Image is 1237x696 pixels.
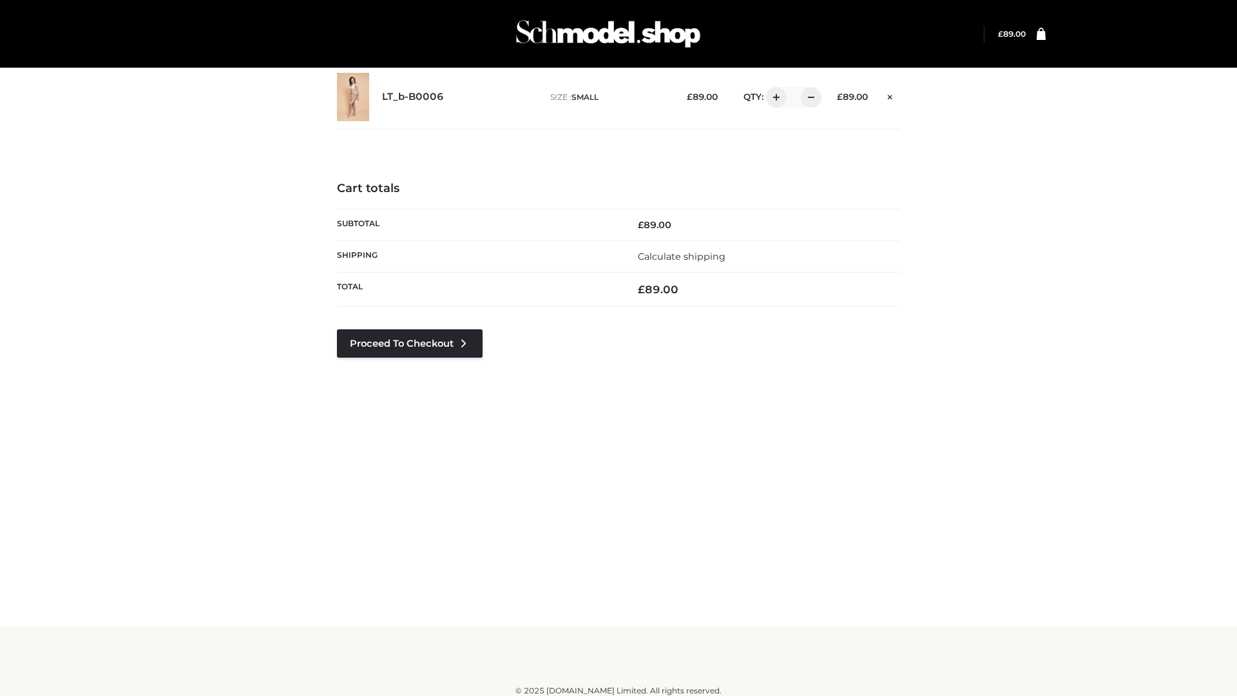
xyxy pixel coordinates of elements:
a: £89.00 [998,29,1026,39]
bdi: 89.00 [998,29,1026,39]
p: size : [550,92,667,103]
span: SMALL [571,92,599,102]
th: Shipping [337,240,618,272]
bdi: 89.00 [638,219,671,231]
th: Subtotal [337,209,618,240]
h4: Cart totals [337,182,900,196]
bdi: 89.00 [638,283,678,296]
bdi: 89.00 [837,92,868,102]
span: £ [837,92,843,102]
span: £ [638,219,644,231]
span: £ [687,92,693,102]
a: Proceed to Checkout [337,329,483,358]
span: £ [638,283,645,296]
span: £ [998,29,1003,39]
th: Total [337,273,618,307]
a: Remove this item [881,87,900,104]
img: Schmodel Admin 964 [512,8,705,59]
div: QTY: [731,87,817,108]
a: LT_b-B0006 [382,91,444,103]
a: Calculate shipping [638,251,725,262]
bdi: 89.00 [687,92,718,102]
